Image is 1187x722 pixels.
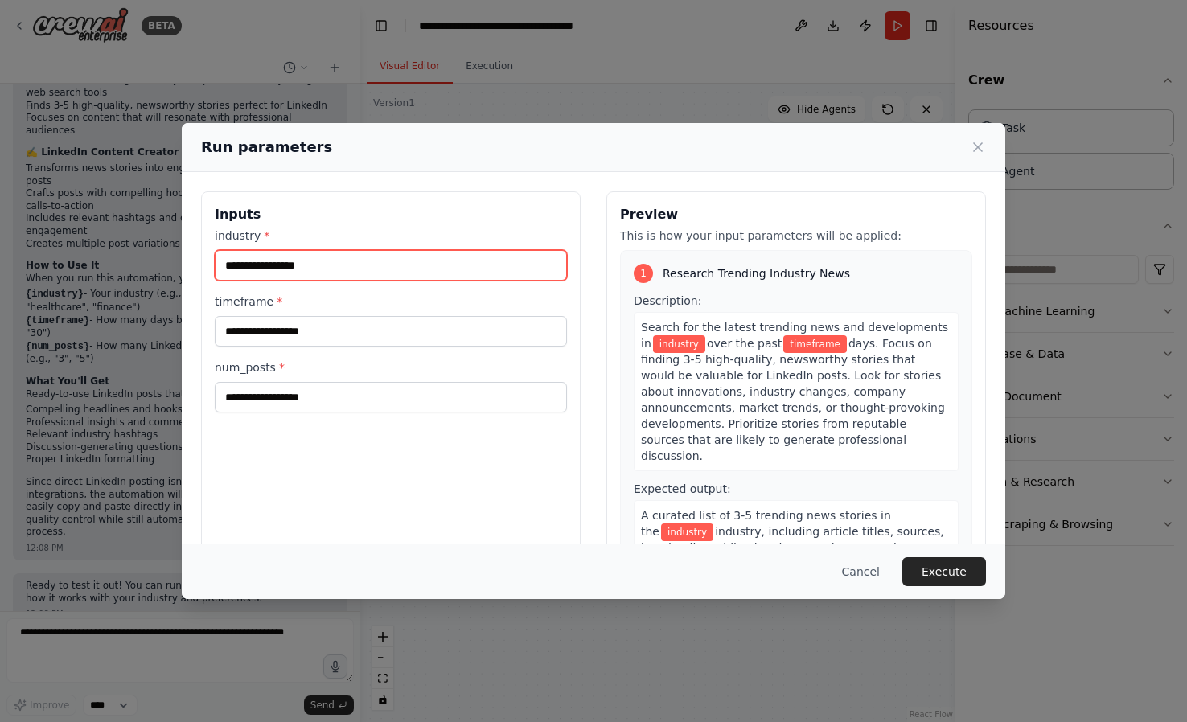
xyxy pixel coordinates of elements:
[215,205,567,224] h3: Inputs
[829,557,893,586] button: Cancel
[634,264,653,283] div: 1
[661,523,713,541] span: Variable: industry
[641,525,944,586] span: industry, including article titles, sources, key details, publication dates, and URLs. Each story...
[707,337,782,350] span: over the past
[641,337,945,462] span: days. Focus on finding 3-5 high-quality, newsworthy stories that would be valuable for LinkedIn p...
[201,136,332,158] h2: Run parameters
[620,228,972,244] p: This is how your input parameters will be applied:
[783,335,847,353] span: Variable: timeframe
[641,509,891,538] span: A curated list of 3-5 trending news stories in the
[653,335,705,353] span: Variable: industry
[663,265,850,281] span: Research Trending Industry News
[620,205,972,224] h3: Preview
[902,557,986,586] button: Execute
[641,321,948,350] span: Search for the latest trending news and developments in
[634,294,701,307] span: Description:
[215,228,567,244] label: industry
[215,293,567,310] label: timeframe
[634,482,731,495] span: Expected output:
[215,359,567,375] label: num_posts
